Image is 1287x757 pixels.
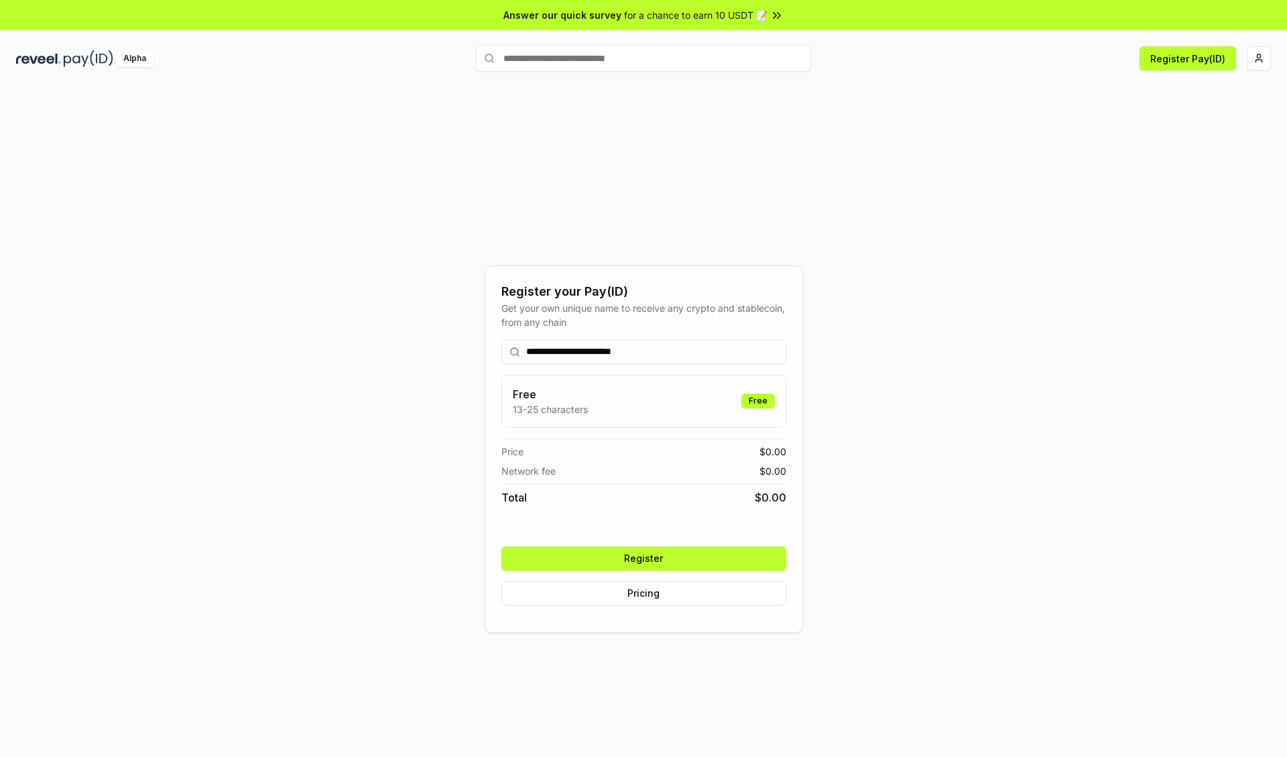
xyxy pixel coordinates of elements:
[759,464,786,478] span: $ 0.00
[64,50,113,67] img: pay_id
[501,282,786,301] div: Register your Pay(ID)
[501,445,524,459] span: Price
[755,489,786,506] span: $ 0.00
[501,581,786,605] button: Pricing
[759,445,786,459] span: $ 0.00
[501,489,527,506] span: Total
[503,8,621,22] span: Answer our quick survey
[16,50,61,67] img: reveel_dark
[1140,46,1236,70] button: Register Pay(ID)
[624,8,768,22] span: for a chance to earn 10 USDT 📝
[501,464,556,478] span: Network fee
[501,301,786,329] div: Get your own unique name to receive any crypto and stablecoin, from any chain
[513,402,588,416] p: 13-25 characters
[741,394,775,408] div: Free
[513,386,588,402] h3: Free
[116,50,154,67] div: Alpha
[501,546,786,571] button: Register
